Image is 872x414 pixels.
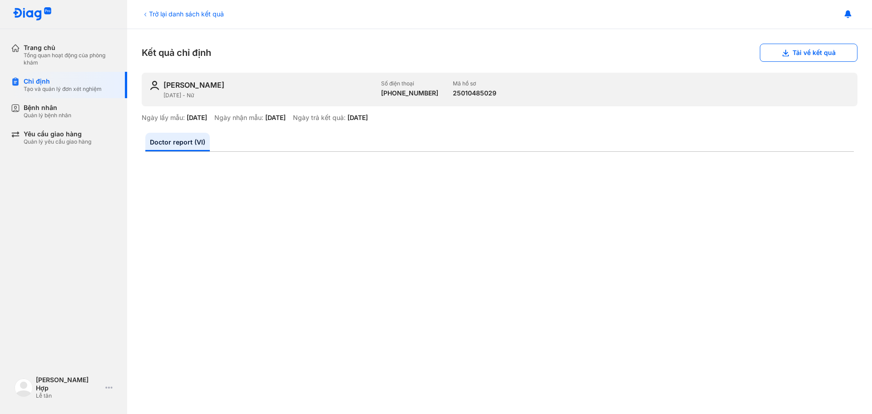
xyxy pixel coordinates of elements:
div: Quản lý yêu cầu giao hàng [24,138,91,145]
div: [PERSON_NAME] Hợp [36,376,102,392]
div: [DATE] [347,114,368,122]
div: Trở lại danh sách kết quả [142,9,224,19]
img: logo [13,7,52,21]
div: Số điện thoại [381,80,438,87]
div: Lễ tân [36,392,102,399]
div: Ngày nhận mẫu: [214,114,263,122]
div: Kết quả chỉ định [142,44,857,62]
div: Tạo và quản lý đơn xét nghiệm [24,85,102,93]
img: logo [15,379,33,397]
div: Bệnh nhân [24,104,71,112]
div: Mã hồ sơ [453,80,496,87]
div: Ngày lấy mẫu: [142,114,185,122]
div: Quản lý bệnh nhân [24,112,71,119]
div: [PERSON_NAME] [163,80,224,90]
div: 25010485029 [453,89,496,97]
div: Tổng quan hoạt động của phòng khám [24,52,116,66]
button: Tải về kết quả [760,44,857,62]
div: [PHONE_NUMBER] [381,89,438,97]
div: Yêu cầu giao hàng [24,130,91,138]
a: Doctor report (VI) [145,133,210,151]
div: Chỉ định [24,77,102,85]
div: Ngày trả kết quả: [293,114,346,122]
img: user-icon [149,80,160,91]
div: [DATE] [265,114,286,122]
div: [DATE] - Nữ [163,92,374,99]
div: [DATE] [187,114,207,122]
div: Trang chủ [24,44,116,52]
